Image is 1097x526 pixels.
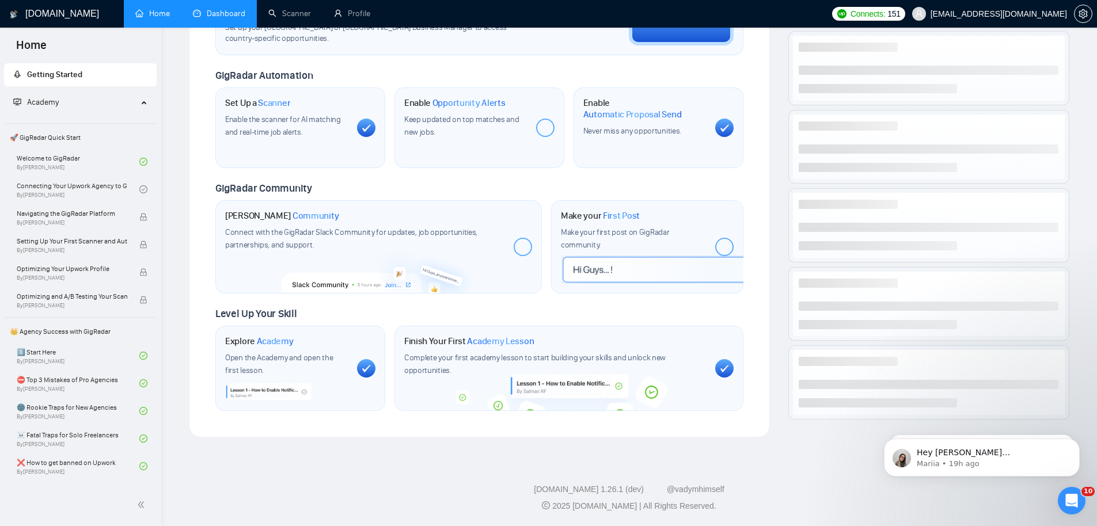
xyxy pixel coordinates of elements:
span: Getting Started [27,70,82,79]
span: Navigating the GigRadar Platform [17,208,127,219]
span: Optimizing Your Upwork Profile [17,263,127,275]
span: check-circle [139,158,147,166]
a: homeHome [135,9,170,18]
span: Level Up Your Skill [215,307,297,320]
a: [DOMAIN_NAME] 1.26.1 (dev) [534,485,644,494]
span: check-circle [139,185,147,193]
span: Keep updated on top matches and new jobs. [404,115,519,137]
span: Academy [13,97,59,107]
span: Home [7,37,56,61]
span: Automatic Proposal Send [583,109,682,120]
span: By [PERSON_NAME] [17,302,127,309]
span: Scanner [258,97,290,109]
span: 🚀 GigRadar Quick Start [5,126,155,149]
span: Never miss any opportunities. [583,126,681,136]
span: 10 [1081,487,1095,496]
a: 1️⃣ Start HereBy[PERSON_NAME] [17,343,139,368]
span: Setting Up Your First Scanner and Auto-Bidder [17,235,127,247]
span: user [915,10,923,18]
span: GigRadar Automation [215,69,313,82]
p: Message from Mariia, sent 19h ago [50,44,199,55]
span: By [PERSON_NAME] [17,275,127,281]
h1: Set Up a [225,97,290,109]
span: lock [139,268,147,276]
span: check-circle [139,407,147,415]
span: Community [293,210,339,222]
div: 2025 [DOMAIN_NAME] | All Rights Reserved. [170,500,1088,512]
span: Academy [27,97,59,107]
span: double-left [137,499,149,510]
a: @vadymhimself [667,485,724,494]
span: 151 [887,7,900,20]
span: Connects: [851,7,885,20]
span: Academy Lesson [467,336,534,347]
h1: [PERSON_NAME] [225,210,339,222]
span: rocket [13,70,21,78]
img: logo [10,5,18,24]
span: Complete your first academy lesson to start building your skills and unlock new opportunities. [404,353,666,375]
a: dashboardDashboard [193,9,245,18]
a: Welcome to GigRadarBy[PERSON_NAME] [17,149,139,174]
a: ⛔ Top 3 Mistakes of Pro AgenciesBy[PERSON_NAME] [17,371,139,396]
span: check-circle [139,434,147,443]
span: By [PERSON_NAME] [17,247,127,254]
h1: Finish Your First [404,336,534,347]
h1: Make your [561,210,640,222]
span: copyright [542,501,550,509]
h1: Enable [404,97,506,109]
span: Connect with the GigRadar Slack Community for updates, job opportunities, partnerships, and support. [225,227,477,250]
a: Connecting Your Upwork Agency to GigRadarBy[PERSON_NAME] [17,177,139,202]
a: ❌ How to get banned on UpworkBy[PERSON_NAME] [17,453,139,479]
h1: Enable [583,97,706,120]
iframe: Intercom notifications message [867,414,1097,495]
a: 🌚 Rookie Traps for New AgenciesBy[PERSON_NAME] [17,398,139,424]
span: First Post [603,210,640,222]
span: fund-projection-screen [13,98,21,106]
span: 👑 Agency Success with GigRadar [5,320,155,343]
span: Academy [257,336,294,347]
button: setting [1074,5,1092,23]
span: lock [139,296,147,304]
span: By [PERSON_NAME] [17,219,127,226]
span: lock [139,241,147,249]
span: Make your first post on GigRadar community. [561,227,669,250]
span: Hey [PERSON_NAME][EMAIL_ADDRESS][DOMAIN_NAME], Looks like your Upwork agency Admiral Studios 🏆 Aw... [50,33,199,214]
span: check-circle [139,352,147,360]
a: userProfile [334,9,370,18]
iframe: Intercom live chat [1058,487,1085,514]
a: ☠️ Fatal Traps for Solo FreelancersBy[PERSON_NAME] [17,426,139,451]
a: setting [1074,9,1092,18]
li: Getting Started [4,63,157,86]
span: check-circle [139,379,147,387]
img: slackcommunity-bg.png [282,246,477,293]
span: Set up your [GEOGRAPHIC_DATA] or [GEOGRAPHIC_DATA] Business Manager to access country-specific op... [225,22,530,44]
span: GigRadar Community [215,182,312,195]
h1: Explore [225,336,294,347]
img: upwork-logo.png [837,9,847,18]
a: searchScanner [268,9,311,18]
span: Enable the scanner for AI matching and real-time job alerts. [225,115,341,137]
span: lock [139,213,147,221]
span: setting [1075,9,1092,18]
span: Opportunity Alerts [432,97,506,109]
span: Open the Academy and open the first lesson. [225,353,333,375]
span: Optimizing and A/B Testing Your Scanner for Better Results [17,291,127,302]
span: check-circle [139,462,147,470]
